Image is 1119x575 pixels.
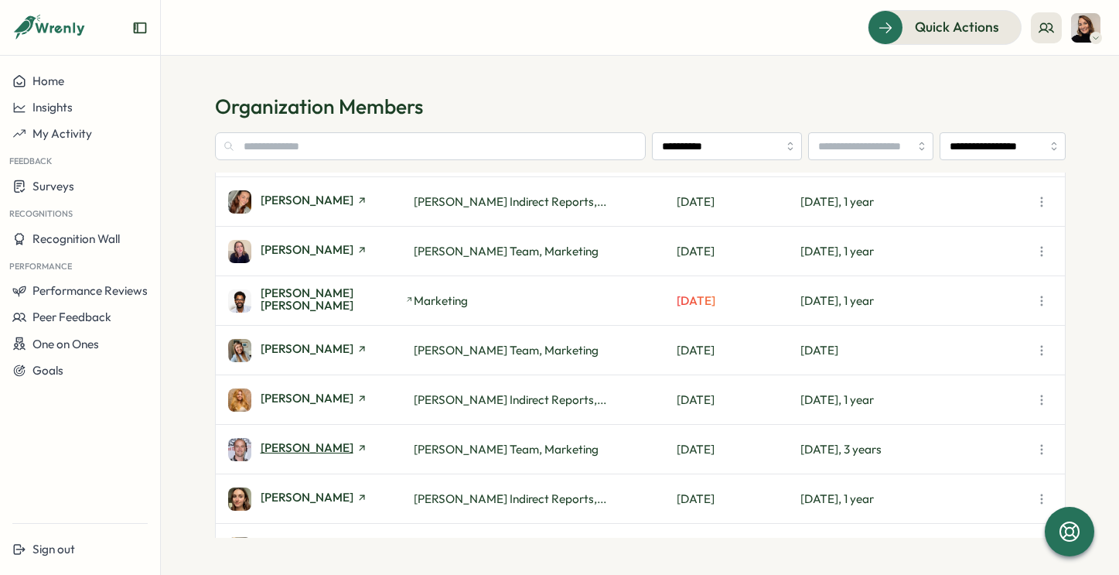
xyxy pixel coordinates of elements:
[228,388,414,412] a: Lucy Bird[PERSON_NAME]
[800,441,1031,458] p: [DATE], 3 years
[261,244,353,255] span: [PERSON_NAME]
[414,194,606,209] span: [PERSON_NAME] Indirect Reports,...
[414,442,599,457] span: [PERSON_NAME] Team, Marketing
[32,126,92,141] span: My Activity
[261,442,353,453] span: [PERSON_NAME]
[800,243,1031,260] p: [DATE], 1 year
[800,193,1031,210] p: [DATE], 1 year
[261,287,402,311] span: [PERSON_NAME] [PERSON_NAME]
[228,388,251,412] img: Lucy Bird
[228,438,251,461] img: Max Shuter
[215,93,1066,120] h1: Organization Members
[32,179,74,193] span: Surveys
[32,310,111,324] span: Peer Feedback
[228,289,251,313] img: Hantz Leger
[228,537,414,560] a: Sophia Whitham[PERSON_NAME]
[32,363,63,378] span: Goals
[32,542,75,556] span: Sign out
[228,339,414,362] a: Julie Gu[PERSON_NAME]
[677,491,800,508] p: [DATE]
[800,491,1031,508] p: [DATE], 1 year
[32,231,120,246] span: Recognition Wall
[32,283,148,298] span: Performance Reviews
[228,488,251,511] img: Sarah Rutter
[132,20,148,36] button: Expand sidebar
[261,194,353,206] span: [PERSON_NAME]
[32,74,64,88] span: Home
[677,293,800,310] p: [DATE]
[1071,13,1100,43] img: Hannah Dempster
[677,243,800,260] p: [DATE]
[414,343,599,358] span: [PERSON_NAME] Team, Marketing
[228,190,414,214] a: Alix Burchell[PERSON_NAME]
[414,491,606,506] span: [PERSON_NAME] Indirect Reports,...
[228,339,251,362] img: Julie Gu
[32,337,99,351] span: One on Ones
[800,342,1031,359] p: [DATE]
[228,438,414,461] a: Max Shuter[PERSON_NAME]
[228,240,414,263] a: Anna Kuhler[PERSON_NAME]
[414,392,606,407] span: [PERSON_NAME] Indirect Reports,...
[228,240,251,263] img: Anna Kuhler
[414,293,468,308] span: Marketing
[800,293,1031,310] p: [DATE], 1 year
[915,17,999,37] span: Quick Actions
[32,100,73,115] span: Insights
[414,244,599,258] span: [PERSON_NAME] Team, Marketing
[677,342,800,359] p: [DATE]
[228,190,251,214] img: Alix Burchell
[228,287,414,314] a: Hantz Leger[PERSON_NAME] [PERSON_NAME]
[261,491,353,503] span: [PERSON_NAME]
[261,392,353,404] span: [PERSON_NAME]
[800,392,1031,409] p: [DATE], 1 year
[261,343,353,354] span: [PERSON_NAME]
[677,392,800,409] p: [DATE]
[677,441,800,458] p: [DATE]
[228,537,251,560] img: Sophia Whitham
[868,10,1022,44] button: Quick Actions
[228,488,414,511] a: Sarah Rutter[PERSON_NAME]
[677,193,800,210] p: [DATE]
